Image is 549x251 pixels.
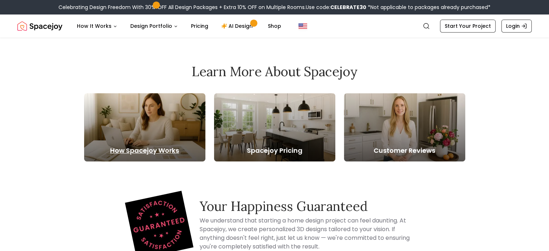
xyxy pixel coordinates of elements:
div: Celebrating Design Freedom With 30% OFF All Design Packages + Extra 10% OFF on Multiple Rooms. [58,4,491,11]
a: Spacejoy Pricing [214,93,335,161]
nav: Global [17,14,532,38]
a: Shop [262,19,287,33]
button: Design Portfolio [125,19,184,33]
h5: Customer Reviews [344,146,465,156]
h2: Learn More About Spacejoy [84,64,465,79]
a: AI Design [215,19,261,33]
a: Start Your Project [440,20,496,33]
h5: Spacejoy Pricing [214,146,335,156]
a: Pricing [185,19,214,33]
a: Spacejoy [17,19,62,33]
a: Login [501,20,532,33]
h3: Your Happiness Guaranteed [200,199,419,213]
span: Use code: [306,4,366,11]
span: *Not applicable to packages already purchased* [366,4,491,11]
h4: We understand that starting a home design project can feel daunting. At Spacejoy, we create perso... [200,216,419,251]
a: Customer Reviews [344,93,465,161]
b: CELEBRATE30 [330,4,366,11]
img: Spacejoy Logo [17,19,62,33]
a: How Spacejoy Works [84,93,205,161]
h5: How Spacejoy Works [84,146,205,156]
button: How It Works [71,19,123,33]
img: United States [299,22,307,30]
nav: Main [71,19,287,33]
